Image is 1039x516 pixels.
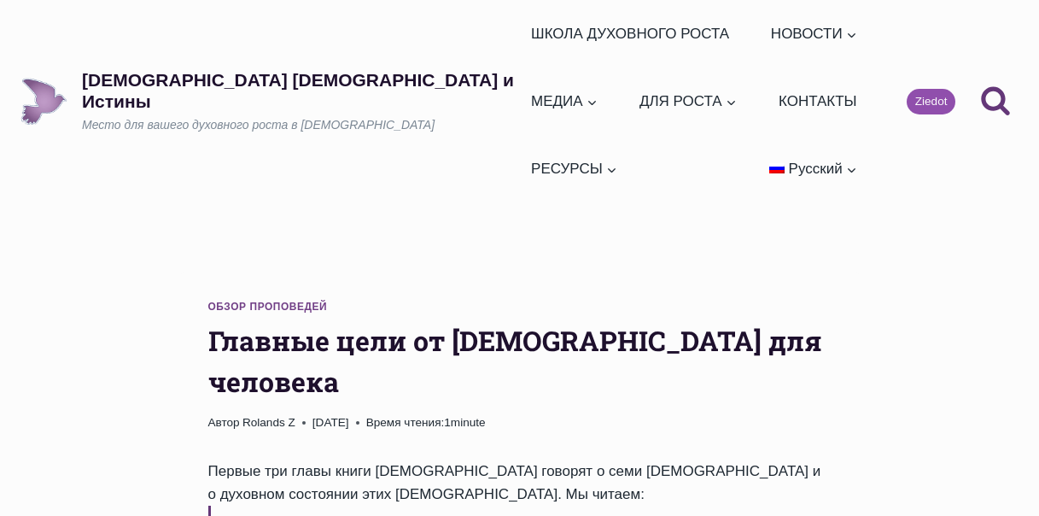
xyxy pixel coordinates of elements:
span: Время чтения: [366,416,445,429]
time: [DATE] [312,413,349,432]
span: Русский [789,161,843,177]
a: РЕСУРСЫ [524,135,625,202]
span: ДЛЯ РОСТА [639,90,737,113]
a: КОНТАКТЫ [771,67,864,135]
img: Draudze Gars un Patiesība [20,78,67,125]
p: Место для вашего духовного роста в [DEMOGRAPHIC_DATA] [82,117,524,134]
a: Русский [762,135,864,202]
a: [DEMOGRAPHIC_DATA] [DEMOGRAPHIC_DATA] и ИстиныМесто для вашего духовного роста в [DEMOGRAPHIC_DATA] [20,69,524,134]
span: НОВОСТИ [771,22,857,45]
a: Ziedot [907,89,955,114]
a: Rolands Z [242,416,295,429]
h1: Главные цели от [DEMOGRAPHIC_DATA] для человека [208,320,832,402]
span: 1 [366,413,486,432]
span: РЕСУРСЫ [531,157,617,180]
span: minute [451,416,486,429]
p: [DEMOGRAPHIC_DATA] [DEMOGRAPHIC_DATA] и Истины [82,69,524,112]
button: Показать форму поиска [972,79,1019,125]
a: Обзор проповедей [208,301,328,313]
span: МЕДИА [531,90,598,113]
a: ДЛЯ РОСТА [632,67,744,135]
a: МЕДИА [524,67,605,135]
span: Автор [208,413,240,432]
